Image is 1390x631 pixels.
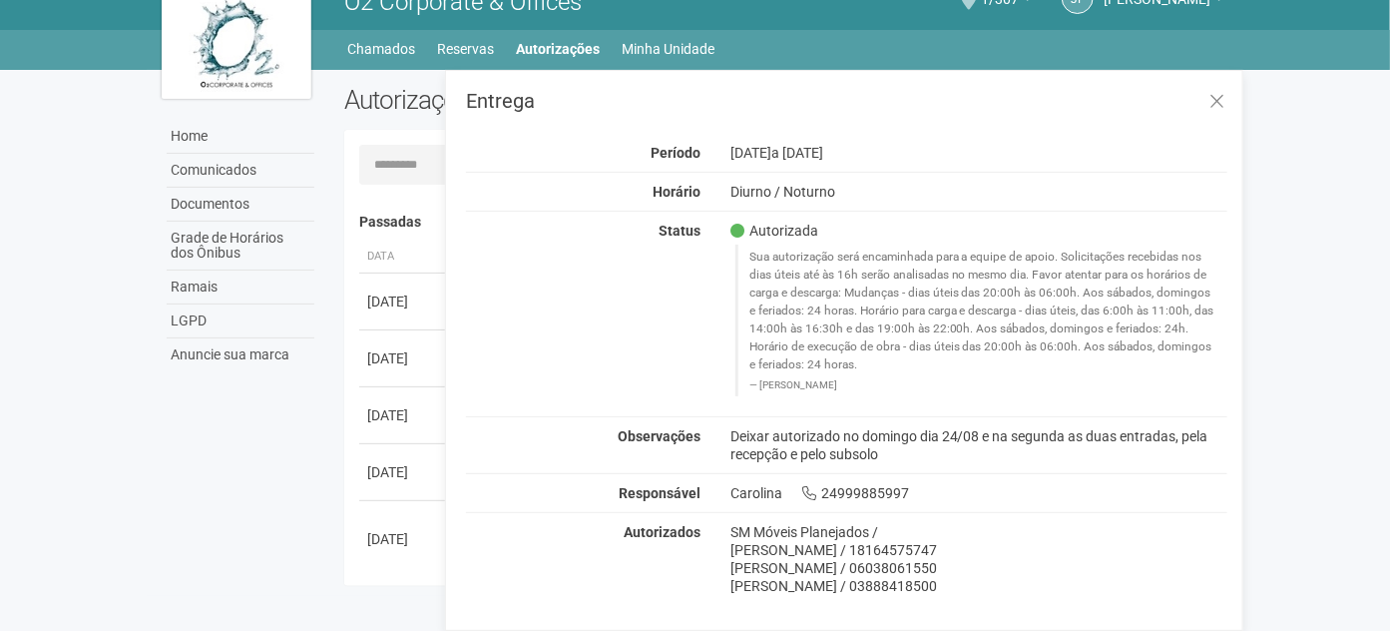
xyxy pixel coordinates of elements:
strong: Responsável [619,485,700,501]
div: Deixar autorizado no domingo dia 24/08 e na segunda as duas entradas, pela recepção e pelo subsolo [715,427,1243,463]
div: [DATE] [715,144,1243,162]
a: Anuncie sua marca [167,338,314,371]
a: Autorizações [517,35,601,63]
span: Autorizada [730,222,818,240]
a: Reservas [438,35,495,63]
strong: Autorizados [624,524,700,540]
strong: Status [659,223,700,239]
a: Ramais [167,271,314,305]
strong: Horário [653,184,700,200]
footer: [PERSON_NAME] [749,378,1217,392]
blockquote: Sua autorização será encaminhada para a equipe de apoio. Solicitações recebidas nos dias úteis at... [735,245,1228,395]
a: Minha Unidade [623,35,715,63]
a: Comunicados [167,154,314,188]
div: [DATE] [367,348,441,368]
a: Home [167,120,314,154]
div: [PERSON_NAME] / 18164575747 [730,541,1228,559]
div: [DATE] [367,405,441,425]
div: [PERSON_NAME] / 06038061550 [730,559,1228,577]
th: Data [359,241,449,274]
div: Carolina 24999885997 [715,484,1243,502]
div: [PERSON_NAME] / 03888418500 [730,577,1228,595]
a: Documentos [167,188,314,222]
span: a [DATE] [771,145,823,161]
div: [DATE] [367,292,441,312]
div: [DATE] [367,529,441,549]
h4: Passadas [359,215,1214,230]
a: Grade de Horários dos Ônibus [167,222,314,271]
h2: Autorizações [344,85,771,115]
a: Chamados [348,35,416,63]
h3: Entrega [466,91,1227,111]
div: SM Móveis Planejados / [730,523,1228,541]
strong: Observações [618,428,700,444]
div: [DATE] [367,462,441,482]
a: LGPD [167,305,314,338]
div: Diurno / Noturno [715,183,1243,201]
strong: Período [651,145,700,161]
